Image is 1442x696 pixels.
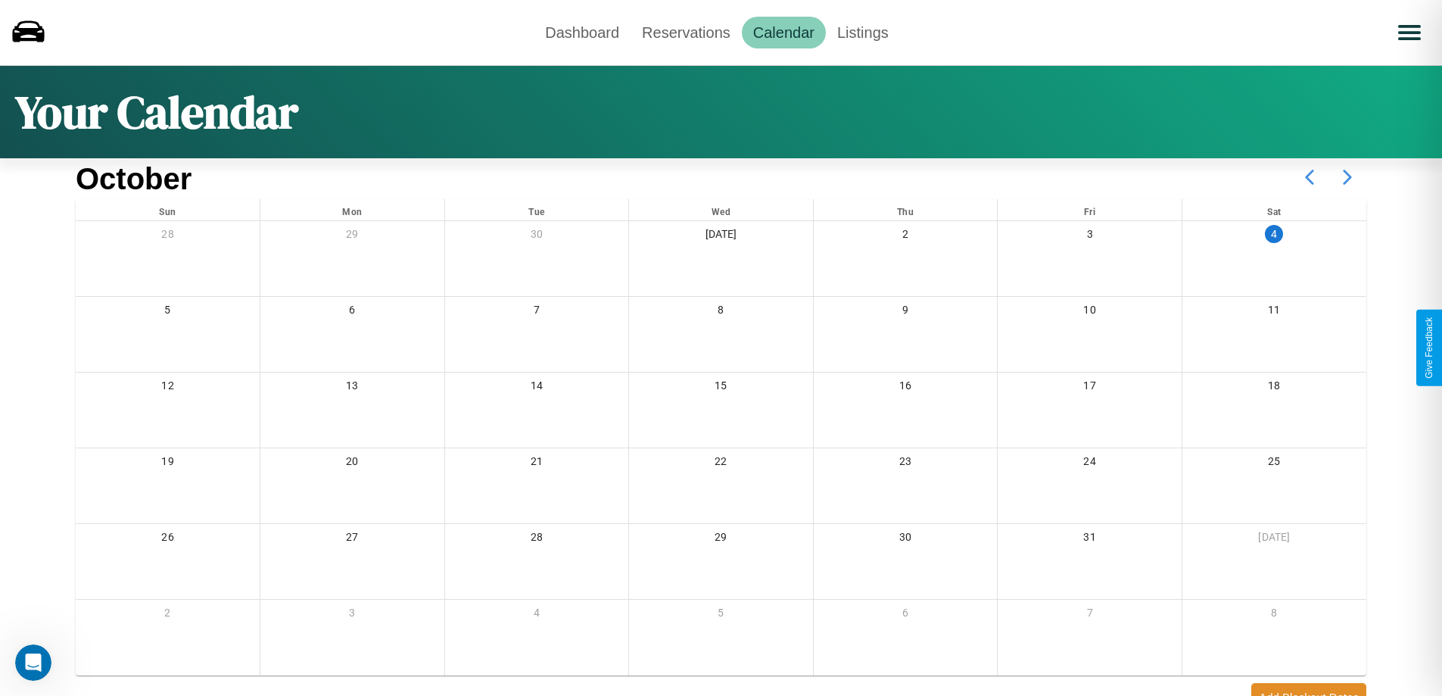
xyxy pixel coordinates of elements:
[629,448,813,479] div: 22
[629,373,813,404] div: 15
[445,373,629,404] div: 14
[76,199,260,220] div: Sun
[814,297,998,328] div: 9
[998,448,1182,479] div: 24
[826,17,900,48] a: Listings
[814,199,998,220] div: Thu
[76,448,260,479] div: 19
[1265,225,1283,243] div: 4
[260,524,444,555] div: 27
[1424,317,1434,379] div: Give Feedback
[1182,524,1366,555] div: [DATE]
[445,524,629,555] div: 28
[629,600,813,631] div: 5
[260,448,444,479] div: 20
[260,221,444,252] div: 29
[998,600,1182,631] div: 7
[445,221,629,252] div: 30
[260,199,444,220] div: Mon
[445,600,629,631] div: 4
[445,297,629,328] div: 7
[445,448,629,479] div: 21
[814,448,998,479] div: 23
[998,221,1182,252] div: 3
[814,373,998,404] div: 16
[629,199,813,220] div: Wed
[629,221,813,252] div: [DATE]
[998,199,1182,220] div: Fri
[814,221,998,252] div: 2
[1182,373,1366,404] div: 18
[814,600,998,631] div: 6
[534,17,631,48] a: Dashboard
[998,524,1182,555] div: 31
[998,297,1182,328] div: 10
[1182,600,1366,631] div: 8
[15,81,298,143] h1: Your Calendar
[76,524,260,555] div: 26
[1388,11,1431,54] button: Open menu
[260,373,444,404] div: 13
[998,373,1182,404] div: 17
[260,600,444,631] div: 3
[76,221,260,252] div: 28
[629,297,813,328] div: 8
[76,600,260,631] div: 2
[260,297,444,328] div: 6
[631,17,742,48] a: Reservations
[629,524,813,555] div: 29
[445,199,629,220] div: Tue
[15,645,51,681] iframe: Intercom live chat
[76,297,260,328] div: 5
[1182,199,1366,220] div: Sat
[1182,297,1366,328] div: 11
[814,524,998,555] div: 30
[76,373,260,404] div: 12
[742,17,826,48] a: Calendar
[1182,448,1366,479] div: 25
[76,162,192,196] h2: October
